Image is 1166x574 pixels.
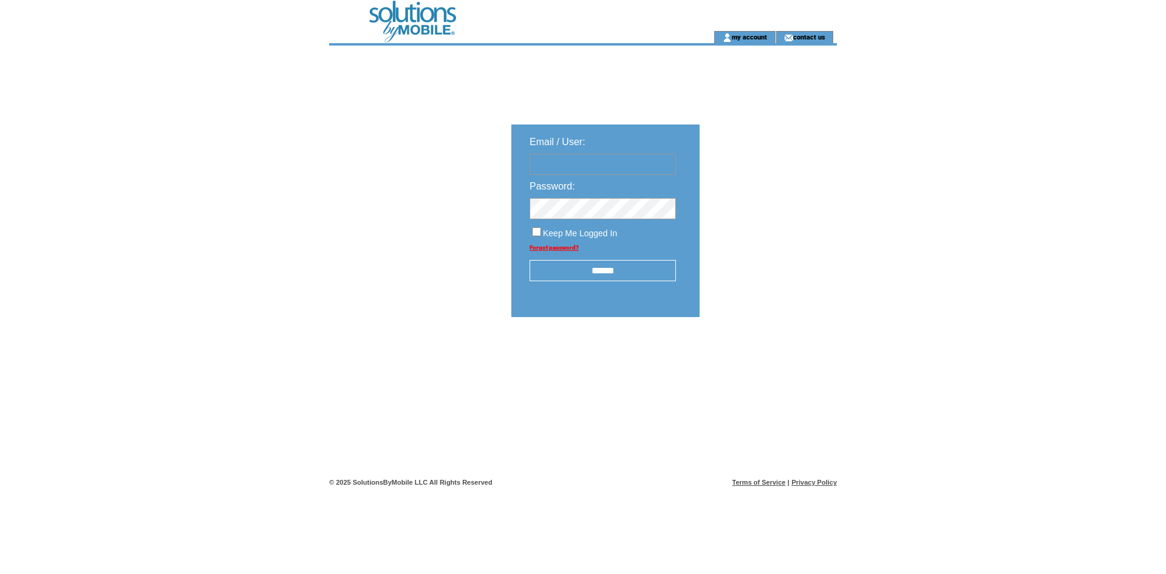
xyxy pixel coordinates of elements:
[329,479,493,486] span: © 2025 SolutionsByMobile LLC All Rights Reserved
[530,244,579,251] a: Forgot password?
[793,33,825,41] a: contact us
[530,137,585,147] span: Email / User:
[543,228,617,238] span: Keep Me Logged In
[788,479,789,486] span: |
[732,33,767,41] a: my account
[784,33,793,43] img: contact_us_icon.gif;jsessionid=3F917946135AE13104B564AE57B5AB1A
[735,347,796,363] img: transparent.png;jsessionid=3F917946135AE13104B564AE57B5AB1A
[791,479,837,486] a: Privacy Policy
[732,479,786,486] a: Terms of Service
[723,33,732,43] img: account_icon.gif;jsessionid=3F917946135AE13104B564AE57B5AB1A
[530,181,575,191] span: Password:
